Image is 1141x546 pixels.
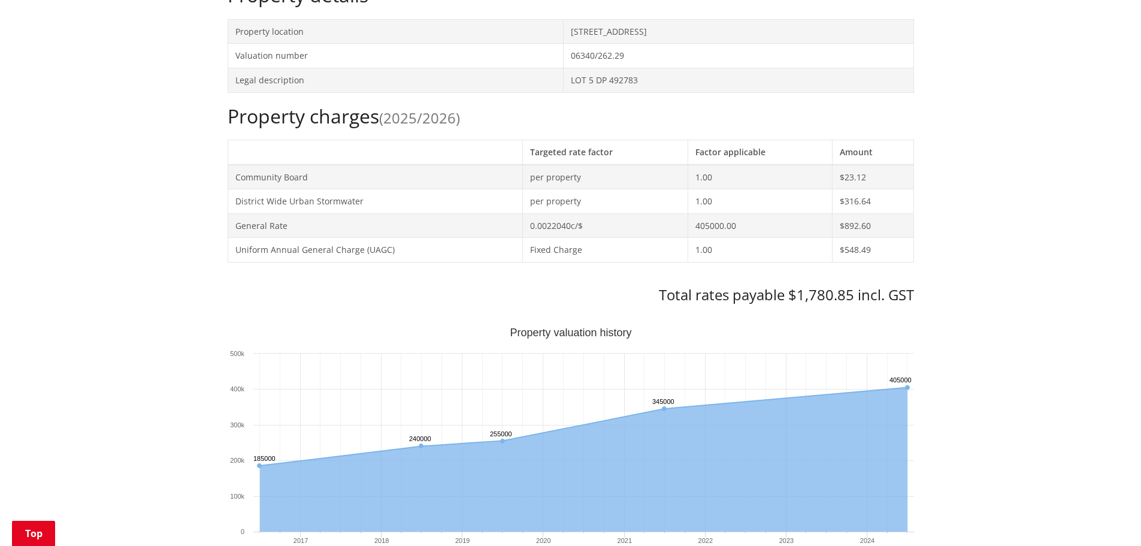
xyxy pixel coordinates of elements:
td: $316.64 [832,189,913,214]
text: 500k [230,350,244,357]
text: 345000 [652,398,674,405]
td: Legal description [228,68,564,92]
th: Targeted rate factor [523,140,688,164]
td: per property [523,165,688,189]
td: LOT 5 DP 492783 [564,68,913,92]
td: Community Board [228,165,523,189]
path: Saturday, Jun 30, 12:00, 240,000. Capital Value. [419,444,423,448]
td: [STREET_ADDRESS] [564,19,913,44]
text: 185000 [253,455,276,462]
td: $23.12 [832,165,913,189]
td: 1.00 [688,238,833,263]
td: per property [523,189,688,214]
td: 1.00 [688,189,833,214]
td: 1.00 [688,165,833,189]
td: 0.0022040c/$ [523,213,688,238]
text: 0 [240,528,244,535]
text: 2024 [859,537,874,544]
text: 255000 [490,430,512,438]
td: Fixed Charge [523,238,688,263]
text: 2020 [536,537,550,544]
text: 240000 [409,435,431,442]
text: 400k [230,385,244,393]
td: 06340/262.29 [564,44,913,68]
path: Sunday, Jun 30, 12:00, 405,000. Capital Value. [904,385,909,390]
th: Factor applicable [688,140,833,164]
path: Sunday, Jun 30, 12:00, 255,000. Capital Value. [500,439,505,444]
text: 2017 [293,537,307,544]
td: Property location [228,19,564,44]
path: Wednesday, Jun 30, 12:00, 345,000. Capital Value. [662,406,667,411]
td: District Wide Urban Stormwater [228,189,523,214]
td: General Rate [228,213,523,238]
text: 200k [230,457,244,464]
td: 405000.00 [688,213,833,238]
text: 2018 [374,537,388,544]
td: $548.49 [832,238,913,263]
td: Uniform Annual General Charge (UAGC) [228,238,523,263]
text: 100k [230,493,244,500]
text: 405000 [889,376,912,384]
td: Valuation number [228,44,564,68]
a: Top [12,521,55,546]
h2: Property charges [228,105,914,128]
text: 2019 [455,537,470,544]
td: $892.60 [832,213,913,238]
span: (2025/2026) [379,108,460,128]
text: 2022 [698,537,712,544]
text: 2021 [617,537,631,544]
text: 300k [230,421,244,429]
text: 2023 [779,537,793,544]
iframe: Messenger Launcher [1086,496,1129,539]
path: Thursday, Jun 30, 12:00, 185,000. Capital Value. [257,463,262,468]
h3: Total rates payable $1,780.85 incl. GST [228,286,914,304]
th: Amount [832,140,913,164]
text: Property valuation history [510,327,631,339]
